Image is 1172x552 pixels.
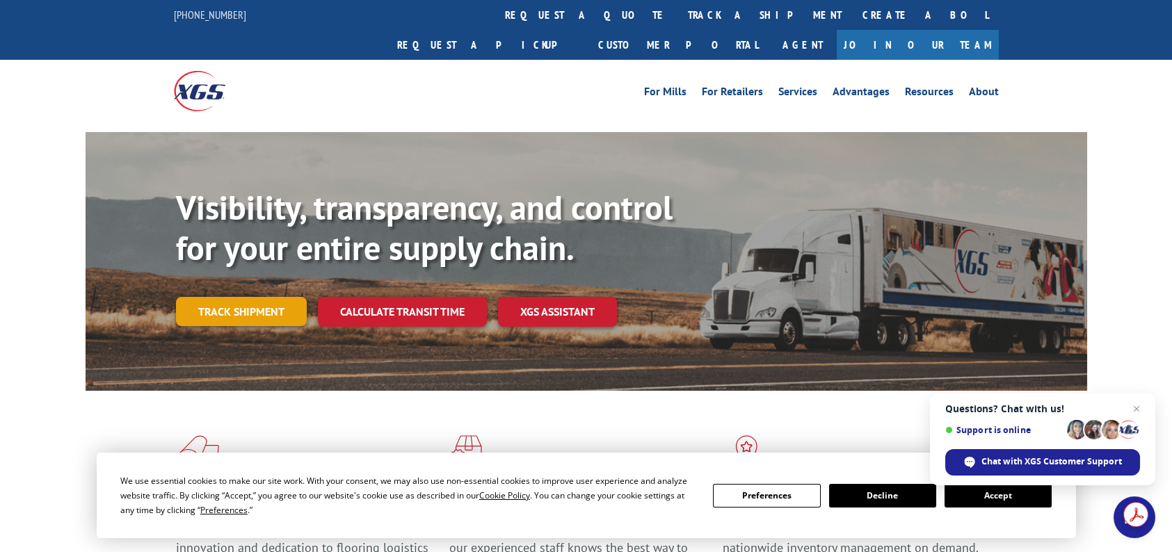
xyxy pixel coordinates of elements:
[829,484,936,508] button: Decline
[318,297,487,327] a: Calculate transit time
[387,30,588,60] a: Request a pickup
[644,86,687,102] a: For Mills
[905,86,954,102] a: Resources
[981,455,1122,468] span: Chat with XGS Customer Support
[945,403,1140,414] span: Questions? Chat with us!
[174,8,246,22] a: [PHONE_NUMBER]
[945,449,1140,476] span: Chat with XGS Customer Support
[449,435,482,471] img: xgs-icon-focused-on-flooring-red
[176,435,219,471] img: xgs-icon-total-supply-chain-intelligence-red
[176,297,307,326] a: Track shipment
[769,30,837,60] a: Agent
[778,86,817,102] a: Services
[702,86,763,102] a: For Retailers
[176,186,673,269] b: Visibility, transparency, and control for your entire supply chain.
[945,425,1062,435] span: Support is online
[945,484,1052,508] button: Accept
[479,489,530,501] span: Cookie Policy
[723,435,771,471] img: xgs-icon-flagship-distribution-model-red
[969,86,999,102] a: About
[498,297,617,327] a: XGS ASSISTANT
[588,30,769,60] a: Customer Portal
[97,453,1076,538] div: Cookie Consent Prompt
[1114,496,1155,538] a: Open chat
[713,484,820,508] button: Preferences
[837,30,999,60] a: Join Our Team
[833,86,890,102] a: Advantages
[200,504,248,516] span: Preferences
[120,473,696,517] div: We use essential cookies to make our site work. With your consent, we may also use non-essential ...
